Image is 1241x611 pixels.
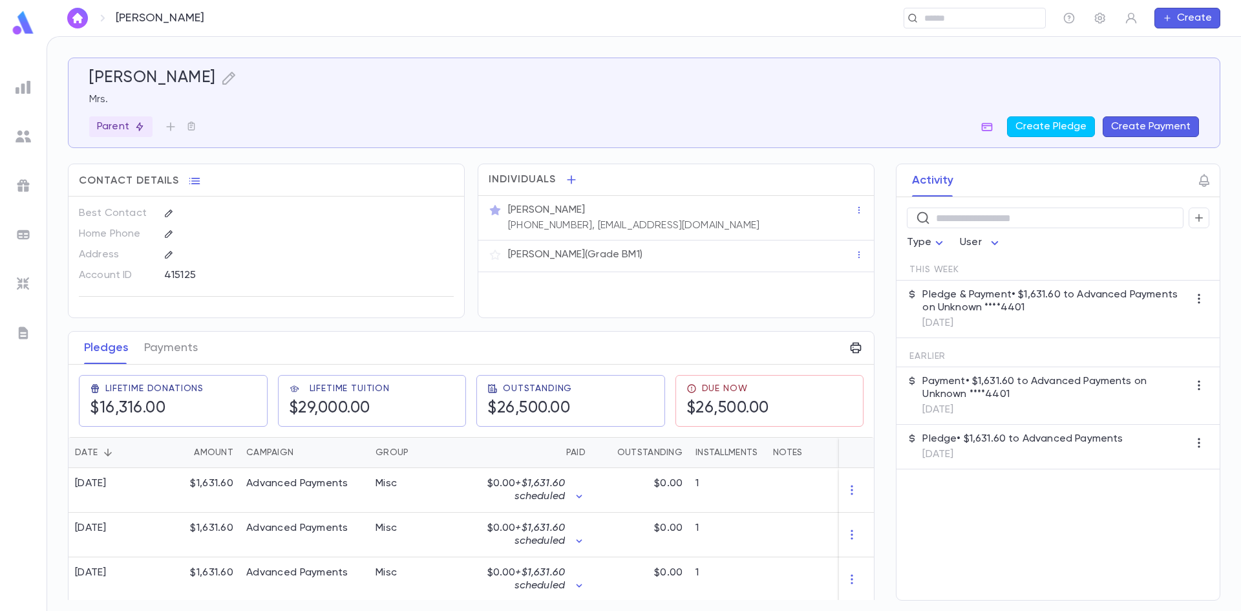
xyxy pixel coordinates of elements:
[376,437,408,468] div: Group
[508,219,759,232] p: [PHONE_NUMBER], [EMAIL_ADDRESS][DOMAIN_NAME]
[695,437,758,468] div: Installments
[686,399,769,418] h5: $26,500.00
[376,477,397,490] div: Misc
[246,566,348,579] div: Advanced Payments
[16,178,31,193] img: campaigns_grey.99e729a5f7ee94e3726e6486bddda8f1.svg
[16,325,31,341] img: letters_grey.7941b92b52307dd3b8a917253454ce1c.svg
[246,477,348,490] div: Advanced Payments
[97,120,145,133] p: Parent
[1007,116,1095,137] button: Create Pledge
[70,13,85,23] img: home_white.a664292cf8c1dea59945f0da9f25487c.svg
[144,332,198,364] button: Payments
[116,11,204,25] p: [PERSON_NAME]
[472,522,565,548] p: $0.00
[689,513,767,557] div: 1
[466,437,592,468] div: Paid
[960,237,982,248] span: User
[79,203,153,224] p: Best Contact
[489,173,556,186] span: Individuals
[156,437,240,468] div: Amount
[289,399,390,418] h5: $29,000.00
[702,383,748,394] span: Due Now
[508,248,642,261] p: [PERSON_NAME] (Grade BM1)
[75,566,107,579] div: [DATE]
[246,522,348,535] div: Advanced Payments
[79,244,153,265] p: Address
[89,93,1199,106] p: Mrs.
[654,522,683,535] p: $0.00
[960,230,1002,255] div: User
[909,351,946,361] span: Earlier
[592,437,689,468] div: Outstanding
[79,175,179,188] span: Contact Details
[376,522,397,535] div: Misc
[514,523,565,546] span: + $1,631.60 scheduled
[514,568,565,591] span: + $1,631.60 scheduled
[1103,116,1199,137] button: Create Payment
[1154,8,1220,28] button: Create
[922,403,1189,416] p: [DATE]
[689,437,767,468] div: Installments
[194,437,233,468] div: Amount
[16,227,31,242] img: batches_grey.339ca447c9d9533ef1741baa751efc33.svg
[90,399,204,418] h5: $16,316.00
[487,399,572,418] h5: $26,500.00
[84,332,129,364] button: Pledges
[689,557,767,602] div: 1
[156,513,240,557] div: $1,631.60
[514,478,565,502] span: + $1,631.60 scheduled
[10,10,36,36] img: logo
[654,566,683,579] p: $0.00
[912,164,953,197] button: Activity
[922,448,1123,461] p: [DATE]
[16,276,31,292] img: imports_grey.530a8a0e642e233f2baf0ef88e8c9fcb.svg
[508,204,585,217] p: [PERSON_NAME]
[240,437,369,468] div: Campaign
[105,383,204,394] span: Lifetime Donations
[79,224,153,244] p: Home Phone
[503,383,572,394] span: Outstanding
[767,437,928,468] div: Notes
[689,468,767,513] div: 1
[909,264,959,275] span: This Week
[98,442,118,463] button: Sort
[156,557,240,602] div: $1,631.60
[75,437,98,468] div: Date
[246,437,293,468] div: Campaign
[472,477,565,503] p: $0.00
[79,265,153,286] p: Account ID
[922,433,1123,445] p: Pledge • $1,631.60 to Advanced Payments
[164,265,390,284] div: 415125
[369,437,466,468] div: Group
[156,468,240,513] div: $1,631.60
[69,437,156,468] div: Date
[773,437,802,468] div: Notes
[566,437,586,468] div: Paid
[907,230,947,255] div: Type
[907,237,931,248] span: Type
[310,383,390,394] span: Lifetime Tuition
[617,437,683,468] div: Outstanding
[654,477,683,490] p: $0.00
[75,477,107,490] div: [DATE]
[376,566,397,579] div: Misc
[472,566,565,592] p: $0.00
[16,129,31,144] img: students_grey.60c7aba0da46da39d6d829b817ac14fc.svg
[75,522,107,535] div: [DATE]
[922,288,1189,314] p: Pledge & Payment • $1,631.60 to Advanced Payments on Unknown ****4401
[922,375,1189,401] p: Payment • $1,631.60 to Advanced Payments on Unknown ****4401
[89,69,216,88] h5: [PERSON_NAME]
[922,317,1189,330] p: [DATE]
[89,116,153,137] div: Parent
[16,80,31,95] img: reports_grey.c525e4749d1bce6a11f5fe2a8de1b229.svg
